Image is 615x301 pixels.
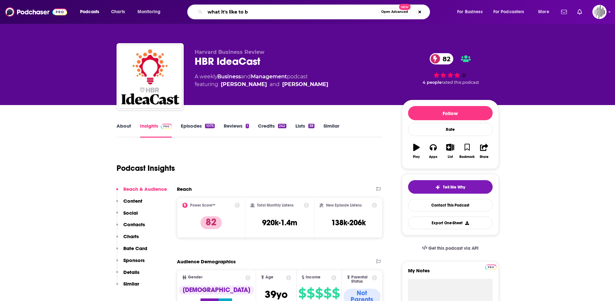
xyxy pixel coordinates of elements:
button: Similar [116,281,139,293]
span: $ [315,288,323,298]
button: Reach & Audience [116,186,167,198]
span: Logged in as gpg2 [592,5,607,19]
p: Reach & Audience [123,186,167,192]
button: Share [476,140,492,163]
span: Tell Me Why [443,185,465,190]
a: Get this podcast via API [417,240,484,256]
span: For Podcasters [493,7,524,16]
p: Contacts [123,221,145,228]
a: Management [251,73,287,80]
span: $ [323,288,331,298]
a: Show notifications dropdown [575,6,585,17]
label: My Notes [408,267,493,279]
img: Podchaser Pro [485,265,497,270]
button: Social [116,210,138,222]
button: Open AdvancedNew [378,8,411,16]
h2: Power Score™ [190,203,215,208]
span: $ [298,288,306,298]
a: About [117,123,131,138]
input: Search podcasts, credits, & more... [205,7,378,17]
div: 242 [278,124,286,128]
span: rated this podcast [442,80,479,85]
a: Lists38 [295,123,314,138]
span: 4 people [423,80,442,85]
span: New [399,4,411,10]
div: 82 4 peoplerated this podcast [402,49,499,89]
span: Harvard Business Review [195,49,264,55]
span: $ [332,288,340,298]
span: Age [265,275,273,279]
a: Reviews1 [224,123,249,138]
span: featuring [195,81,328,88]
p: 82 [200,216,222,229]
button: Follow [408,106,493,120]
span: 39 yo [265,288,288,301]
p: Social [123,210,138,216]
button: Rate Card [116,245,147,257]
div: 1075 [205,124,214,128]
h1: Podcast Insights [117,163,175,173]
button: Contacts [116,221,145,233]
a: Similar [323,123,339,138]
span: $ [307,288,314,298]
span: and [241,73,251,80]
button: open menu [534,7,557,17]
span: 82 [436,53,454,64]
p: Rate Card [123,245,147,251]
div: Apps [429,155,437,159]
button: Details [116,269,139,281]
img: HBR IdeaCast [118,44,182,109]
span: Podcasts [80,7,99,16]
a: Curt Nickisch [282,81,328,88]
button: Apps [425,140,442,163]
a: InsightsPodchaser Pro [140,123,172,138]
span: More [538,7,549,16]
img: tell me why sparkle [435,185,440,190]
div: [DEMOGRAPHIC_DATA] [179,286,254,295]
div: Rate [408,123,493,136]
span: Gender [188,275,202,279]
div: Play [413,155,420,159]
p: Content [123,198,142,204]
div: 38 [308,124,314,128]
h2: Total Monthly Listens [257,203,293,208]
button: Content [116,198,142,210]
div: Search podcasts, credits, & more... [193,5,436,19]
a: Podchaser - Follow, Share and Rate Podcasts [5,6,67,18]
div: 1 [246,124,249,128]
span: For Business [457,7,483,16]
span: Get this podcast via API [428,246,478,251]
a: Alison Beard [221,81,267,88]
a: Episodes1075 [181,123,214,138]
button: Show profile menu [592,5,607,19]
div: Share [480,155,488,159]
button: open menu [133,7,169,17]
button: Sponsors [116,257,145,269]
span: Income [306,275,321,279]
button: List [442,140,458,163]
button: Bookmark [459,140,476,163]
h2: Reach [177,186,192,192]
span: Charts [111,7,125,16]
button: Export One-Sheet [408,217,493,229]
img: User Profile [592,5,607,19]
h2: New Episode Listens [326,203,362,208]
div: A weekly podcast [195,73,328,88]
span: Parental Status [351,275,371,284]
a: Pro website [485,264,497,270]
div: Bookmark [459,155,475,159]
span: Monitoring [138,7,160,16]
button: open menu [489,7,534,17]
a: Charts [107,7,129,17]
a: Contact This Podcast [408,199,493,211]
span: Open Advanced [381,10,408,14]
button: open menu [76,7,108,17]
p: Details [123,269,139,275]
img: Podchaser Pro [161,124,172,129]
button: open menu [453,7,491,17]
h3: 138k-206k [331,218,366,228]
a: Show notifications dropdown [559,6,569,17]
a: Business [217,73,241,80]
button: Play [408,140,425,163]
